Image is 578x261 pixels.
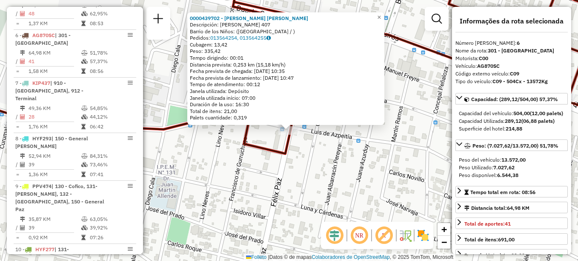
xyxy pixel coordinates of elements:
td: 84,31% [89,152,132,160]
span: | 150 - General [PERSON_NAME] [15,135,88,149]
td: = [15,122,20,131]
a: Alejar [438,236,450,249]
div: Distancia prevista: 0,253 km (15,18 km/h) [190,61,382,68]
font: 57,37% [90,58,108,64]
td: / [15,223,20,232]
a: Folleto [246,254,266,260]
div: Janela utilizada início: 07:00 [190,95,382,101]
font: Cubagem: 13,42 [190,41,227,48]
span: Peso: (7.027,62/13.572,00) 51,78% [472,142,558,149]
font: Peso Utilizado: [459,164,515,171]
td: 52,94 KM [28,152,81,160]
em: Opções [128,136,133,141]
strong: 6.544,38 [497,172,518,178]
div: Fecha prevista de lanzamiento: [DATE] 10:47 [190,75,382,81]
a: Capacidad: (289,12/504,00) 57,37% [455,93,568,104]
div: Número [PERSON_NAME]: [455,39,568,47]
div: Peso: (7.027,62/13.572,00) 51,78% [455,153,568,183]
div: Superficie del hotel: [459,125,564,133]
td: = [15,19,20,28]
font: 6 - [15,32,22,38]
i: Tempo total em rota [81,172,86,177]
font: 7 - [15,80,22,86]
div: Total de itens: [464,236,515,244]
td: 1,36 KM [28,170,81,179]
td: = [15,67,20,75]
span: Ocultar deslocamento [324,225,345,246]
i: Tempo total em rota [81,69,86,74]
div: Tempo dirigindo: 00:01 [190,55,382,61]
span: PPV474 [32,183,52,189]
td: 41 [28,57,81,66]
i: Distância Total [20,217,25,222]
td: 39 [28,160,81,169]
td: 51,78% [89,49,132,57]
div: Jornada Motorista: 09:00 [464,252,525,259]
font: 013564254, 013564255 [210,35,266,41]
td: 54,85% [89,104,132,113]
strong: 6 [517,40,520,46]
td: 48 [28,9,81,18]
div: Nome da rota: [455,47,568,55]
div: Capacidad: (289,12/504,00) 57,37% [455,106,568,136]
font: 39,92% [90,224,108,231]
i: Distância Total [20,50,25,55]
strong: 289,12 [505,118,521,124]
td: 35,87 KM [28,215,81,223]
span: 64,98 KM [507,205,529,211]
td: / [15,113,20,121]
td: = [15,170,20,179]
font: Capacidad del vehículo: [459,110,563,116]
span: Ocultar NR [349,225,369,246]
div: Fecha prevista de chegada: [DATE] 10:35 [190,68,382,75]
a: Exibir filtros [428,10,445,27]
strong: 7.027,62 [493,164,515,171]
i: Tempo total em rota [81,235,86,240]
font: 8 - [15,135,22,142]
td: = [15,233,20,242]
em: Opções [128,183,133,188]
a: Nova sessão e pesquisa [150,10,167,29]
font: Motorista: [455,55,488,61]
font: 62,95% [90,10,108,17]
a: Cerrar ventana emergente [374,12,384,23]
i: Total de Atividades [20,225,25,230]
span: | [268,254,269,260]
h4: Informações da rota selecionada [455,17,568,25]
div: Datos © de mapas , © 2025 TomTom, Microsoft [244,254,455,261]
a: 013564254, 013564255 [210,35,271,41]
i: Total de Atividades [20,162,25,167]
td: 1,76 KM [28,122,81,131]
strong: (12,00 palets) [530,110,563,116]
strong: 214,88 [506,125,522,132]
td: / [15,57,20,66]
img: Exibir/Ocultar setores [416,229,430,242]
td: / [15,9,20,18]
font: 9 - [15,183,22,189]
strong: 0000439702 - [PERSON_NAME] [PERSON_NAME] [190,15,308,21]
span: HYF277 [35,246,54,252]
i: % de utilização do peso [81,50,88,55]
td: 08:53 [89,19,132,28]
div: Duración de la uso: 16:30 [190,101,382,108]
i: Total de Atividades [20,11,25,16]
img: Fluxo de ruas [398,229,412,242]
td: 49,36 KM [28,104,81,113]
font: Vehículo: [455,63,500,69]
td: 64,98 KM [28,49,81,57]
i: % de utilização da cubagem [81,11,88,16]
a: Total de itens:691,00 [455,233,568,245]
em: Opções [128,32,133,38]
a: Jornada Motorista: 09:00 [455,249,568,261]
strong: C09 [510,70,519,77]
i: % de utilização da cubagem [81,225,88,230]
td: / [15,160,20,169]
span: − [441,237,447,247]
em: Opções [128,246,133,252]
a: Distancia total:64,98 KM [455,202,568,213]
span: Total de aportes: [464,220,511,227]
i: Distância Total [20,154,25,159]
div: Total de itens: 21,00 [190,108,382,115]
span: × [377,14,381,21]
font: 44,12% [90,113,108,120]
